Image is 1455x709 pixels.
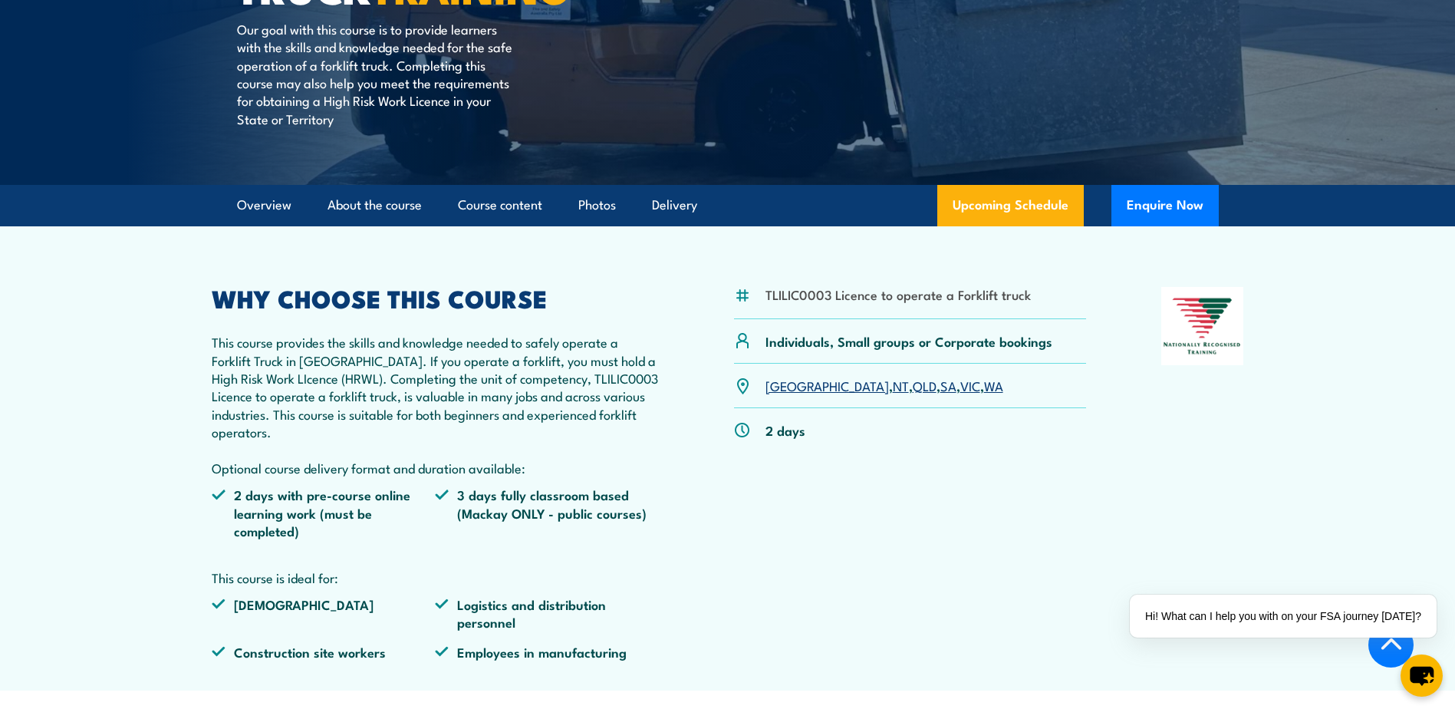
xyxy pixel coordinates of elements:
[1111,185,1219,226] button: Enquire Now
[212,643,436,661] li: Construction site workers
[212,287,660,308] h2: WHY CHOOSE THIS COURSE
[765,376,889,394] a: [GEOGRAPHIC_DATA]
[458,185,542,226] a: Course content
[328,185,422,226] a: About the course
[937,185,1084,226] a: Upcoming Schedule
[435,486,659,539] li: 3 days fully classroom based (Mackay ONLY - public courses)
[765,285,1031,303] li: TLILIC0003 Licence to operate a Forklift truck
[652,185,697,226] a: Delivery
[435,595,659,632] li: Logistics and distribution personnel
[212,595,436,632] li: [DEMOGRAPHIC_DATA]
[1161,287,1244,365] img: Nationally Recognised Training logo.
[1401,655,1443,697] button: chat-button
[1130,595,1437,638] div: Hi! What can I help you with on your FSA journey [DATE]?
[765,377,1003,394] p: , , , , ,
[940,376,956,394] a: SA
[578,185,616,226] a: Photos
[237,20,517,127] p: Our goal with this course is to provide learners with the skills and knowledge needed for the saf...
[960,376,980,394] a: VIC
[212,486,436,539] li: 2 days with pre-course online learning work (must be completed)
[765,421,805,439] p: 2 days
[765,332,1052,350] p: Individuals, Small groups or Corporate bookings
[435,643,659,661] li: Employees in manufacturing
[984,376,1003,394] a: WA
[913,376,937,394] a: QLD
[212,569,660,586] p: This course is ideal for:
[237,185,291,226] a: Overview
[212,333,660,477] p: This course provides the skills and knowledge needed to safely operate a Forklift Truck in [GEOGR...
[893,376,909,394] a: NT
